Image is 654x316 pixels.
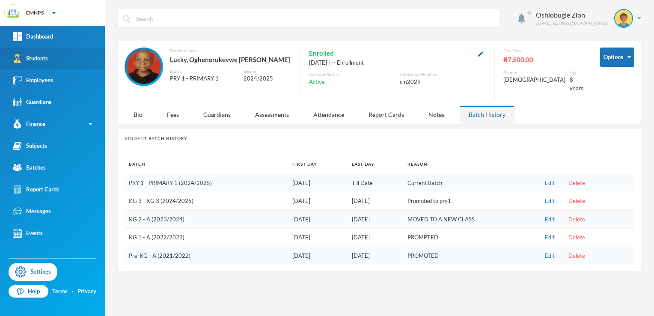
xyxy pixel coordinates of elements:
[288,247,348,265] td: [DATE]
[542,197,557,206] button: Edit
[403,192,538,211] td: Promoted to pry1
[125,192,288,211] td: KG 3 - KG 3 (2024/2025)
[348,210,403,229] td: [DATE]
[122,15,130,23] img: search
[403,229,538,247] td: PROMPTED
[13,207,51,216] div: Messages
[360,105,413,124] div: Report Cards
[13,98,51,107] div: Guardians
[125,135,634,142] div: Student Batch History
[460,105,514,124] div: Batch History
[309,48,334,59] span: Enrolled
[158,105,188,124] div: Fees
[566,251,588,261] button: Delete
[244,68,291,75] div: Session
[566,179,588,188] button: Delete
[127,50,161,84] img: STUDENT
[125,155,288,174] th: Batch
[13,32,53,41] div: Dashboard
[170,48,291,54] div: Student name
[309,78,325,86] span: Active
[600,48,634,67] button: Options
[419,105,453,124] div: Notes
[348,229,403,247] td: [DATE]
[542,233,557,242] button: Edit
[244,75,291,83] div: 2024/2025
[288,229,348,247] td: [DATE]
[348,155,403,174] th: Last Day
[13,141,47,150] div: Subjects
[403,155,538,174] th: Reason
[77,287,96,296] a: Privacy
[503,48,587,54] div: Due Fees
[170,54,291,65] div: Lucky, Oghenerukevwe [PERSON_NAME]
[125,174,288,192] td: PRY 1 - PRIMARY 1 (2024/2025)
[170,68,237,75] div: Batch
[403,174,538,192] td: Current Batch
[503,69,565,76] div: Gender
[13,54,48,63] div: Students
[309,72,395,78] div: Account Status
[403,247,538,265] td: PROMOTED
[536,20,608,27] div: [EMAIL_ADDRESS][DOMAIN_NAME]
[304,105,353,124] div: Attendance
[26,9,44,17] div: CMNPS
[246,105,298,124] div: Assessments
[570,69,587,76] div: Age
[13,185,59,194] div: Report Cards
[309,59,486,67] div: [DATE] | -- Enrollment
[348,192,403,211] td: [DATE]
[194,105,240,124] div: Guardians
[348,247,403,265] td: [DATE]
[52,287,68,296] a: Terms
[135,9,496,28] input: Search
[13,163,46,172] div: Batches
[503,76,565,84] div: [DEMOGRAPHIC_DATA]
[9,263,57,281] a: Settings
[288,174,348,192] td: [DATE]
[9,285,48,298] a: Help
[542,215,557,224] button: Edit
[542,251,557,261] button: Edit
[536,10,608,20] div: Oshiobugie Zion
[566,233,588,242] button: Delete
[13,76,53,85] div: Employees
[403,210,538,229] td: MOVED TO A NEW CLASS
[503,54,587,65] div: ₦7,500.00
[288,192,348,211] td: [DATE]
[125,247,288,265] td: Pre-KG - A (2021/2022)
[476,48,486,58] button: Edit
[288,155,348,174] th: First Day
[566,215,588,224] button: Delete
[570,76,587,92] div: 8 years
[13,119,45,128] div: Finance
[400,78,486,86] div: cm2029
[400,72,486,78] div: Admission Number
[566,197,588,206] button: Delete
[125,229,288,247] td: KG 1 - A (2022/2023)
[170,75,237,83] div: PRY 1 - PRIMARY 1
[542,179,557,188] button: Edit
[615,10,632,27] img: STUDENT
[348,174,403,192] td: Till Date
[125,105,152,124] div: Bio
[13,229,43,238] div: Events
[5,5,22,22] img: logo
[125,210,288,229] td: KG 2 - A (2023/2024)
[72,287,74,296] div: ·
[288,210,348,229] td: [DATE]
